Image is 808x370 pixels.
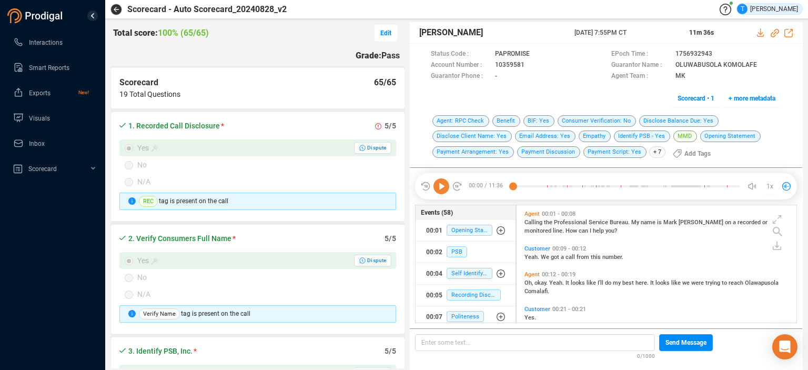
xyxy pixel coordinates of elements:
span: 19 Total Questions [119,90,180,98]
div: N/A [137,288,354,300]
span: Agent Team : [611,71,670,82]
span: were [691,279,705,286]
span: Yeah. [549,279,565,286]
span: Account Number : [431,60,490,71]
div: Open Intercom Messenger [772,334,797,359]
span: Add Tags [684,145,711,162]
span: call [565,254,577,261]
div: 00:01 [426,222,442,239]
span: Agent [524,211,540,217]
span: monitored [524,227,553,234]
span: PSB [447,246,467,257]
span: Send Message [665,334,706,351]
span: Customer [524,306,550,313]
span: T [741,4,744,14]
span: Payment Script: Yes [583,146,647,158]
span: Yes. [524,314,536,321]
span: Exports [29,89,50,97]
span: 5/5 [385,122,396,130]
span: Consumer Verification: No [558,115,636,127]
span: number. [602,254,623,261]
span: It [565,279,571,286]
span: got [551,254,561,261]
span: info-circle [128,197,136,205]
img: prodigal-logo [7,8,65,23]
span: Scorecard [119,77,158,87]
span: Status Code : [431,49,490,60]
div: tag is present on the call [138,308,388,319]
li: Inbox [8,133,97,154]
span: we [682,279,691,286]
span: 10359581 [495,60,524,71]
span: [DATE] 7:55PM CT [574,28,676,37]
span: Scorecard - Auto Scorecard_20240828_v2 [127,3,287,16]
button: Send Message [659,334,713,351]
span: Professional [554,219,589,226]
span: Service [589,219,610,226]
span: here. [635,279,650,286]
a: ExportsNew! [13,82,89,103]
span: Scorecard [28,165,57,173]
button: Yes [354,255,391,266]
span: Smart Reports [29,64,69,72]
span: or [762,219,767,226]
span: Verify Name [139,308,180,319]
span: can [579,227,590,234]
div: 00:07 [426,308,442,325]
span: BIF: Yes [523,115,554,127]
span: Edit [380,25,391,42]
button: 00:07Politeness [416,306,515,327]
span: PAPROMISE [495,49,530,60]
span: okay. [534,279,549,286]
span: 2. Verify Consumers Full Name [128,234,231,243]
div: N/A [137,176,354,187]
button: Add Tags [666,145,717,162]
span: Mark [663,219,679,226]
span: Agent [524,271,540,278]
span: MK [675,71,685,82]
span: Payment Discussion [517,146,580,158]
span: REC [139,196,158,207]
span: reach [729,279,745,286]
span: the [544,219,554,226]
div: No [137,159,354,171]
span: I'll [598,279,605,286]
div: 00:02 [426,244,442,261]
span: Payment Arrangement: Yes [432,146,514,158]
button: + more metadata [723,90,781,107]
span: I [590,227,593,234]
span: a [733,219,738,226]
span: trying [705,279,722,286]
span: like [587,279,598,286]
button: 1x [762,179,777,194]
span: 5/5 [385,347,396,355]
span: - [495,71,497,82]
div: No [137,272,354,283]
span: Calling [524,219,544,226]
span: Bureau. [610,219,631,226]
li: Interactions [8,32,97,53]
span: 11m 36s [689,29,714,36]
span: Dispute [367,257,386,264]
span: 1. Recorded Call Disclosure [128,122,220,130]
div: Yes [137,142,354,154]
a: Smart Reports [13,57,89,78]
button: Edit [375,25,397,42]
span: Total score: [113,28,158,38]
button: Scorecard • 1 [672,90,720,107]
span: name [641,219,657,226]
a: Interactions [13,32,89,53]
span: line. [553,227,565,234]
button: 00:02PSB [416,242,515,263]
span: 1756932943 [675,49,712,60]
div: 00:04 [426,265,442,282]
span: Grade: [356,51,381,61]
span: a [561,254,565,261]
span: Guarantor Phone : [431,71,490,82]
span: Disclose Client Name: Yes [432,131,512,142]
span: Oh, [524,279,534,286]
span: Opening Statement [700,131,761,142]
span: Disclose Balance Due: Yes [639,115,719,127]
span: Olawapusola [745,279,779,286]
span: Agent: RPC Check [432,115,489,127]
